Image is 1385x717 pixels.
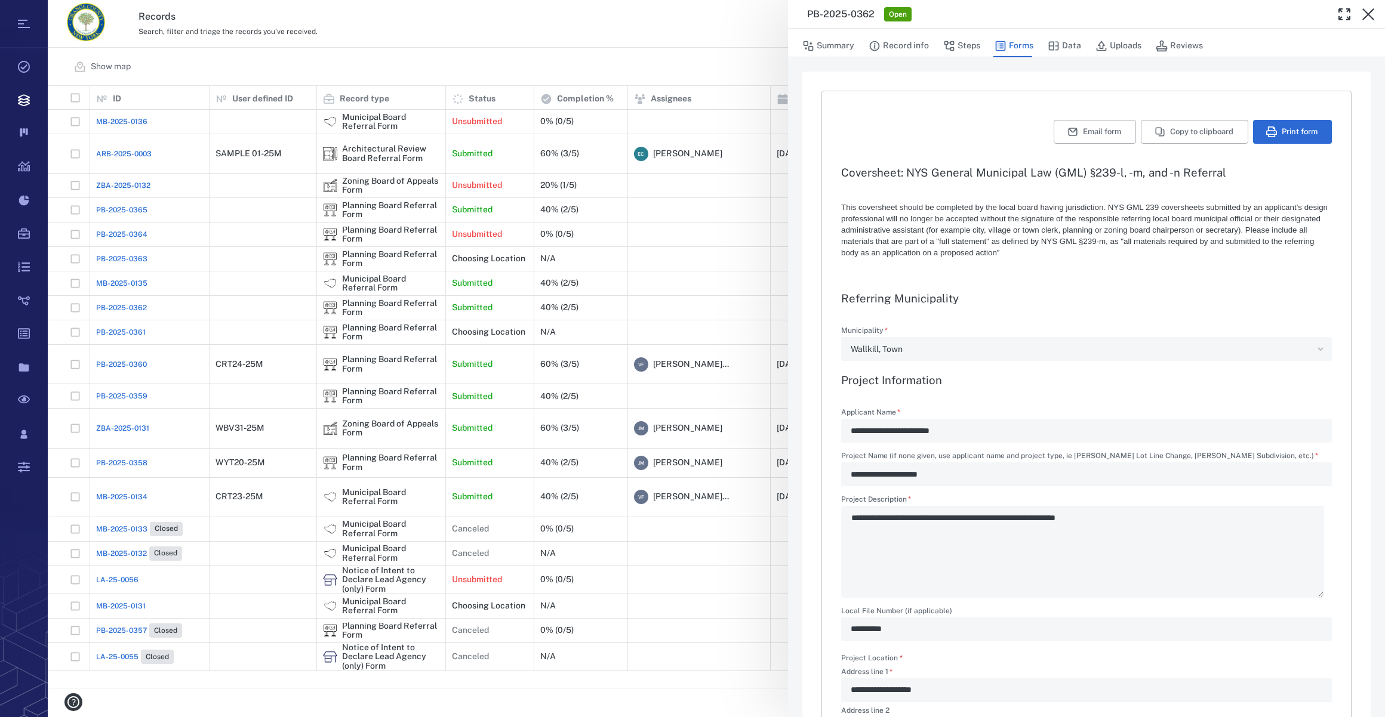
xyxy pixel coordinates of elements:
[1095,35,1141,57] button: Uploads
[841,707,1332,717] label: Address line 2
[841,653,903,663] label: Project Location
[1332,2,1356,26] button: Toggle Fullscreen
[1048,35,1081,57] button: Data
[841,291,1332,305] h3: Referring Municipality
[841,617,1332,641] div: Local File Number (if applicable)
[841,165,1332,180] h3: Coversheet: NYS General Municipal Law (GML) §239-l, -m, and -n Referral
[869,35,929,57] button: Record info
[900,654,903,662] span: required
[1141,120,1248,144] button: Copy to clipboard
[841,203,1328,257] span: This coversheet should be completed by the local board having jurisdiction. NYS GML 239 covershee...
[887,10,909,20] span: Open
[841,373,1332,387] h3: Project Information
[1156,35,1203,57] button: Reviews
[995,35,1033,57] button: Forms
[841,607,1332,617] label: Local File Number (if applicable)
[841,496,1332,506] label: Project Description
[807,7,875,21] h3: PB-2025-0362
[27,8,51,19] span: Help
[841,462,1332,486] div: Project Name (if none given, use applicant name and project type, ie Smith Lot Line Change, Jones...
[841,337,1332,361] div: Municipality
[851,342,1313,356] div: Wallkill, Town
[1356,2,1380,26] button: Close
[943,35,980,57] button: Steps
[841,409,1332,419] label: Applicant Name
[1054,120,1136,144] button: Email form
[802,35,854,57] button: Summary
[841,452,1332,462] label: Project Name (if none given, use applicant name and project type, ie [PERSON_NAME] Lot Line Chang...
[1253,120,1332,144] button: Print form
[841,327,1332,337] label: Municipality
[841,419,1332,443] div: Applicant Name
[841,668,1332,678] label: Address line 1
